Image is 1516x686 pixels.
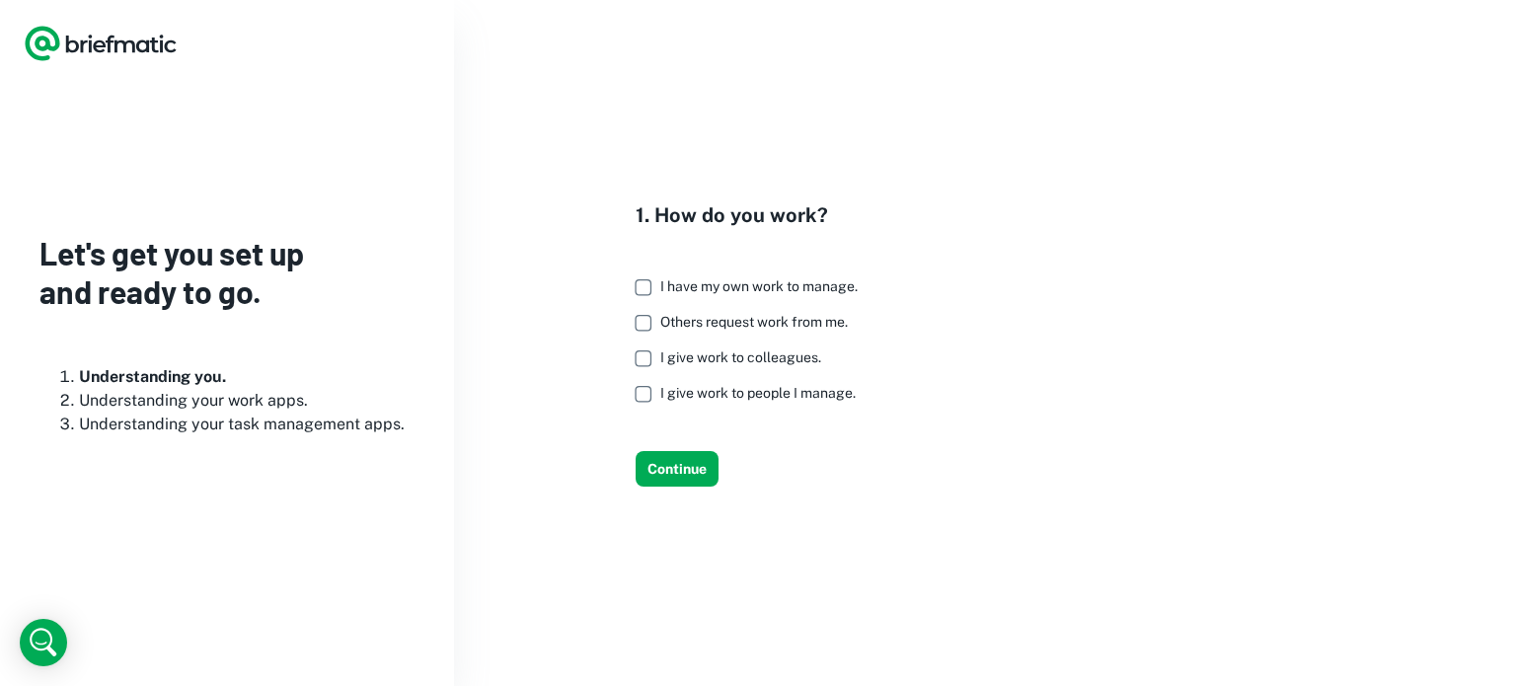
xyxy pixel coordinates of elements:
[79,367,226,386] b: Understanding you.
[39,234,415,310] h3: Let's get you set up and ready to go.
[79,389,415,413] li: Understanding your work apps.
[660,385,856,401] span: I give work to people I manage.
[79,413,415,436] li: Understanding your task management apps.
[660,349,821,365] span: I give work to colleagues.
[20,619,67,666] div: Open Intercom Messenger
[636,200,873,230] h4: 1. How do you work?
[660,278,858,294] span: I have my own work to manage.
[24,24,178,63] a: Logo
[636,451,719,487] button: Continue
[660,314,848,330] span: Others request work from me.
